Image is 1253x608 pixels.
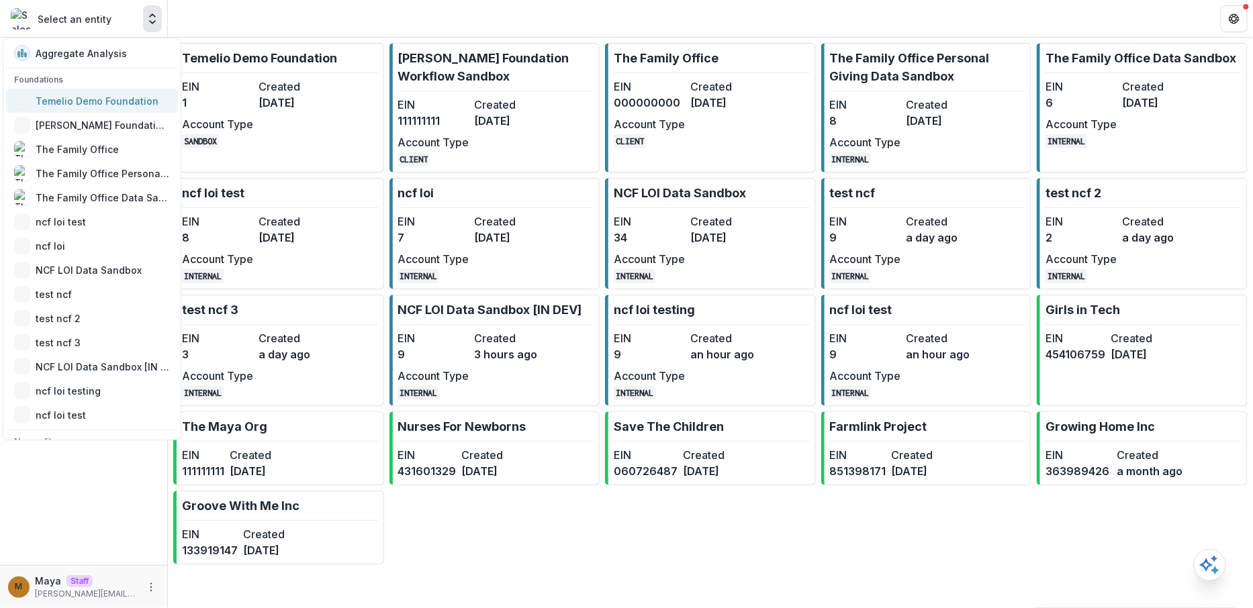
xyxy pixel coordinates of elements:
a: Nurses For NewbornsEIN431601329Created[DATE] [389,411,600,485]
dt: Created [892,447,948,463]
p: test ncf 2 [1046,184,1101,202]
dd: 431601329 [398,463,457,479]
p: Farmlink Project [830,417,927,436]
a: The Family Office Data SandboxEIN6Created[DATE]Account TypeINTERNAL [1037,43,1248,172]
p: Select an entity [38,12,111,26]
p: Nurses For Newborns [398,417,526,436]
p: The Family Office Personal Giving Data Sandbox [830,49,1026,85]
p: ncf loi test [830,301,892,319]
button: Open AI Assistant [1194,549,1226,581]
code: INTERNAL [182,386,224,400]
dt: Created [259,213,330,230]
a: test ncf 3EIN3Createda day agoAccount TypeINTERNAL [173,295,384,406]
dd: 9 [830,230,901,246]
dt: Created [907,97,978,113]
p: Temelio Demo Foundation [182,49,337,67]
dt: Created [907,213,978,230]
dd: 7 [398,230,469,246]
a: Groove With Me IncEIN133919147Created[DATE] [173,491,384,564]
dt: EIN [398,330,469,346]
dd: a day ago [259,346,330,362]
dt: EIN [1046,79,1117,95]
dt: EIN [830,213,901,230]
dt: Created [690,213,761,230]
dd: 060726487 [614,463,678,479]
dt: Account Type [398,368,469,384]
dt: Created [230,447,272,463]
dd: a day ago [1122,230,1193,246]
dd: [DATE] [690,95,761,111]
code: INTERNAL [398,386,440,400]
dd: [DATE] [259,230,330,246]
button: Get Help [1221,5,1248,32]
a: ncf loiEIN7Created[DATE]Account TypeINTERNAL [389,178,600,289]
dt: Account Type [398,251,469,267]
dd: 6 [1046,95,1117,111]
dd: 2 [1046,230,1117,246]
dt: Created [683,447,747,463]
dd: 1 [182,95,253,111]
dd: 111111111 [182,463,224,479]
dt: Account Type [614,116,685,132]
dt: Created [475,330,546,346]
dt: Account Type [614,368,685,384]
dt: Account Type [614,251,685,267]
dt: Account Type [182,368,253,384]
dd: 851398171 [830,463,886,479]
dd: an hour ago [907,346,978,362]
dd: [DATE] [230,463,272,479]
dt: Account Type [1046,251,1117,267]
dt: EIN [182,526,238,542]
code: INTERNAL [1046,269,1087,283]
dd: [DATE] [683,463,747,479]
dt: Account Type [182,251,253,267]
img: Select an entity [11,8,32,30]
code: INTERNAL [830,386,872,400]
dd: 9 [830,346,901,362]
p: test ncf [830,184,876,202]
dd: [DATE] [475,113,546,129]
dt: EIN [182,330,253,346]
dd: 3 [182,346,253,362]
dt: Created [1111,330,1170,346]
a: ncf loi testingEIN9Createdan hour agoAccount TypeINTERNAL [605,295,816,406]
p: ncf loi testing [614,301,695,319]
code: INTERNAL [182,269,224,283]
p: Groove With Me Inc [182,497,299,515]
dt: Created [259,330,330,346]
p: [PERSON_NAME][EMAIL_ADDRESS][DOMAIN_NAME] [35,588,138,600]
dt: Created [907,330,978,346]
dt: EIN [830,330,901,346]
p: ncf loi test [182,184,244,202]
dt: Created [690,330,761,346]
dt: Created [475,97,546,113]
p: Staff [66,575,93,587]
dd: 133919147 [182,542,238,558]
dt: Created [243,526,299,542]
code: INTERNAL [1046,134,1087,148]
dt: Account Type [830,251,901,267]
a: test ncfEIN9Createda day agoAccount TypeINTERNAL [821,178,1032,289]
code: CLIENT [614,134,646,148]
code: INTERNAL [614,269,655,283]
code: SANDBOX [182,134,219,148]
a: Growing Home IncEIN363989426Createda month ago [1037,411,1248,485]
dt: EIN [1046,330,1105,346]
code: INTERNAL [830,152,872,166]
p: ncf loi [398,184,434,202]
dd: [DATE] [462,463,520,479]
p: [PERSON_NAME] Foundation Workflow Sandbox [398,49,594,85]
a: The Family Office Personal Giving Data SandboxEIN8Created[DATE]Account TypeINTERNAL [821,43,1032,172]
p: The Family Office [614,49,718,67]
p: Maya [35,574,61,588]
a: Temelio Demo FoundationEIN1Created[DATE]Account TypeSANDBOX [173,43,384,172]
dd: 3 hours ago [475,346,546,362]
dd: [DATE] [243,542,299,558]
dd: 34 [614,230,685,246]
dt: EIN [830,97,901,113]
dd: 363989426 [1046,463,1111,479]
p: NCF LOI Data Sandbox [614,184,746,202]
a: NCF LOI Data SandboxEIN34Created[DATE]Account TypeINTERNAL [605,178,816,289]
dt: Account Type [830,134,901,150]
p: test ncf 3 [182,301,238,319]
